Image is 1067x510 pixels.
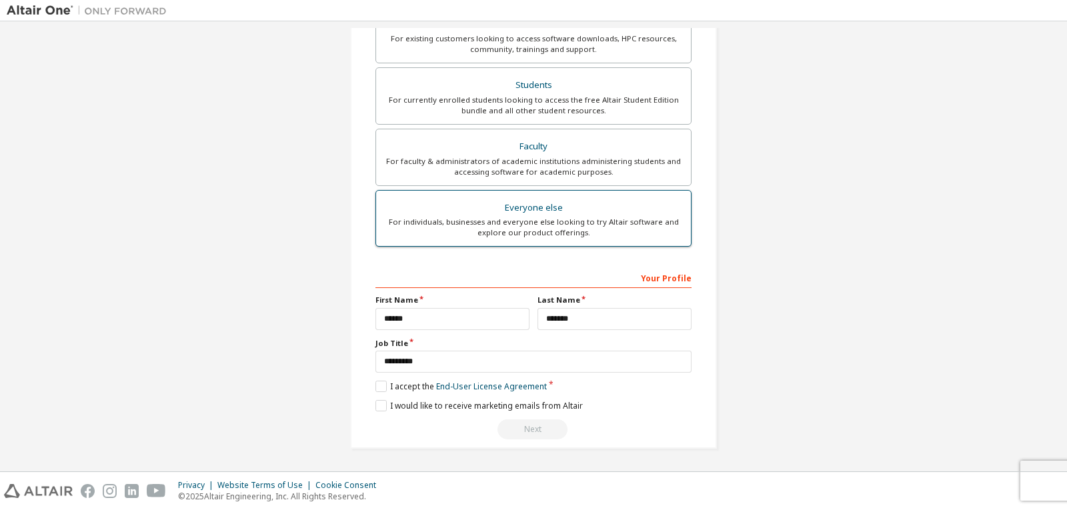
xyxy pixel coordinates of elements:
p: © 2025 Altair Engineering, Inc. All Rights Reserved. [178,491,384,502]
div: Students [384,76,683,95]
img: Altair One [7,4,173,17]
div: Website Terms of Use [217,480,315,491]
label: First Name [375,295,529,305]
div: Fix issues to continue [375,419,692,439]
label: I would like to receive marketing emails from Altair [375,400,583,411]
div: For individuals, businesses and everyone else looking to try Altair software and explore our prod... [384,217,683,238]
img: youtube.svg [147,484,166,498]
div: Your Profile [375,267,692,288]
img: linkedin.svg [125,484,139,498]
div: Privacy [178,480,217,491]
div: For currently enrolled students looking to access the free Altair Student Edition bundle and all ... [384,95,683,116]
div: Everyone else [384,199,683,217]
div: Cookie Consent [315,480,384,491]
div: For existing customers looking to access software downloads, HPC resources, community, trainings ... [384,33,683,55]
a: End-User License Agreement [436,381,547,392]
img: instagram.svg [103,484,117,498]
label: Job Title [375,338,692,349]
label: I accept the [375,381,547,392]
label: Last Name [538,295,692,305]
div: Faculty [384,137,683,156]
img: facebook.svg [81,484,95,498]
div: For faculty & administrators of academic institutions administering students and accessing softwa... [384,156,683,177]
img: altair_logo.svg [4,484,73,498]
